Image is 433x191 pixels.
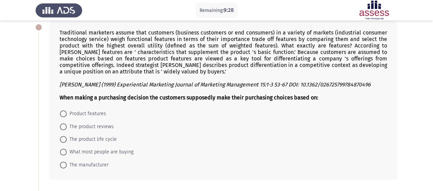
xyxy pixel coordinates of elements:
[60,29,387,101] div: Traditional marketers assume that customers (business customers or end consumers) in a variety of...
[200,6,234,15] p: Remaining:
[67,110,106,118] span: Product features
[36,1,82,20] img: Assess Talent Management logo
[67,135,117,144] span: The product life cycle
[67,161,109,169] span: The manufacturer
[60,94,318,101] b: When making a purchasing decision the customers supposedly make their purchasing choices based on:
[67,148,133,156] span: What most people are buying
[60,81,371,88] i: [PERSON_NAME] (1999) Experiential Marketing Journal of Marketing Management 15:1-3 53-67 DOI: 10....
[67,123,114,131] span: The product reviews
[224,7,234,13] span: 9:28
[351,1,397,20] img: Assessment logo of ASSESS English Language Assessment (3 Module) (Ba - IB)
